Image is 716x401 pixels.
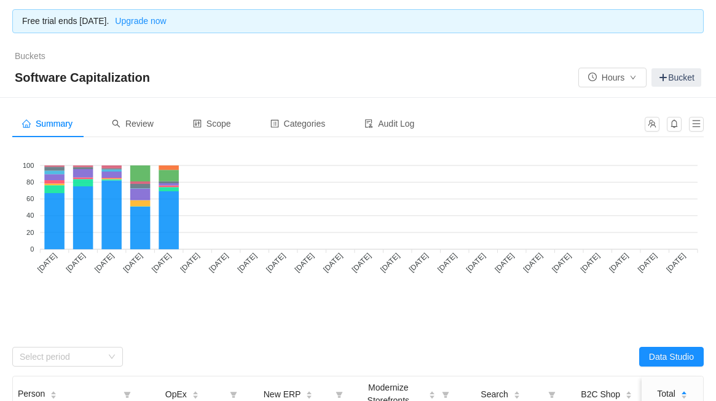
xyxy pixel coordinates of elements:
i: icon: caret-down [192,394,199,398]
tspan: [DATE] [150,252,173,274]
span: Software Capitalization [15,68,157,87]
tspan: [DATE] [264,252,287,274]
button: icon: bell [667,117,682,132]
span: New ERP [264,388,301,401]
i: icon: caret-up [680,389,687,393]
i: icon: profile [270,119,279,128]
tspan: [DATE] [607,252,630,274]
tspan: 100 [23,162,34,169]
tspan: [DATE] [65,251,87,274]
div: Select period [20,351,102,363]
tspan: 20 [26,229,34,236]
i: icon: caret-up [192,389,199,393]
div: Sort [513,389,521,398]
tspan: [DATE] [293,252,316,274]
tspan: [DATE] [522,251,545,274]
tspan: 60 [26,195,34,202]
a: Bucket [651,68,701,87]
i: icon: caret-down [626,394,632,398]
i: icon: search [112,119,120,128]
span: Review [112,119,154,129]
a: Upgrade now [109,16,166,26]
div: Sort [625,389,632,398]
i: icon: caret-up [513,389,520,393]
span: Scope [193,119,231,129]
div: Sort [680,389,688,398]
tspan: [DATE] [493,252,516,274]
tspan: [DATE] [664,252,687,274]
tspan: [DATE] [321,252,344,274]
tspan: [DATE] [36,252,58,274]
tspan: [DATE] [579,252,602,274]
span: OpEx [165,388,187,401]
span: Categories [270,119,326,129]
tspan: [DATE] [93,252,116,274]
tspan: [DATE] [436,252,458,274]
div: Sort [428,389,436,398]
tspan: [DATE] [179,251,202,274]
span: Total [657,387,675,400]
tspan: [DATE] [236,252,259,274]
span: Audit Log [364,119,414,129]
tspan: [DATE] [379,252,401,274]
i: icon: caret-down [680,394,687,397]
tspan: [DATE] [350,252,373,274]
i: icon: caret-up [626,389,632,393]
span: Free trial ends [DATE]. [22,16,167,26]
div: Sort [192,389,199,398]
i: icon: caret-up [429,389,436,393]
i: icon: down [108,353,116,362]
div: Sort [50,389,57,398]
i: icon: control [193,119,202,128]
tspan: 40 [26,212,34,219]
tspan: 0 [30,245,34,253]
span: Summary [22,119,73,129]
tspan: 80 [26,178,34,186]
button: icon: team [645,117,659,132]
tspan: [DATE] [465,252,487,274]
a: Buckets [15,51,45,61]
i: icon: caret-down [50,394,57,397]
button: Data Studio [639,347,704,367]
span: Person [18,387,45,400]
i: icon: caret-up [50,389,57,393]
i: icon: caret-up [306,389,313,393]
tspan: [DATE] [122,252,144,274]
div: Sort [305,389,313,398]
i: icon: caret-down [429,394,436,398]
tspan: [DATE] [636,252,659,274]
i: icon: audit [364,119,373,128]
span: B2C Shop [581,388,620,401]
i: icon: caret-down [513,394,520,398]
span: Search [481,388,508,401]
tspan: [DATE] [207,252,230,274]
tspan: [DATE] [407,251,430,274]
tspan: [DATE] [550,252,573,274]
i: icon: caret-down [306,394,313,398]
button: icon: menu [689,117,704,132]
button: icon: clock-circleHoursicon: down [578,68,647,87]
i: icon: home [22,119,31,128]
